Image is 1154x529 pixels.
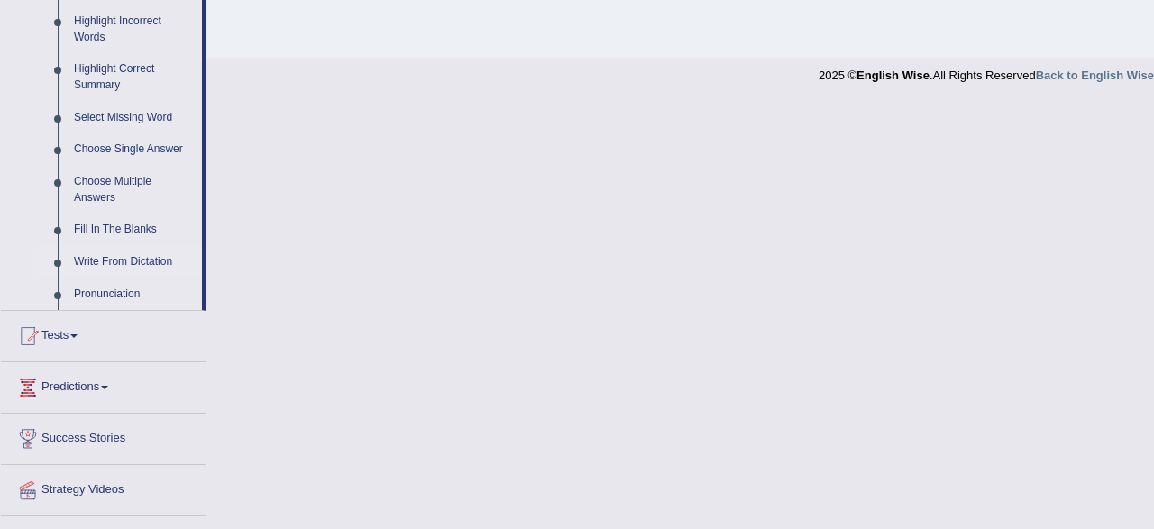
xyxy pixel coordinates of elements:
[66,214,202,246] a: Fill In The Blanks
[66,53,202,101] a: Highlight Correct Summary
[1,311,206,356] a: Tests
[66,133,202,166] a: Choose Single Answer
[66,102,202,134] a: Select Missing Word
[66,278,202,311] a: Pronunciation
[66,166,202,214] a: Choose Multiple Answers
[1,414,206,459] a: Success Stories
[1036,68,1154,82] a: Back to English Wise
[856,68,932,82] strong: English Wise.
[1,362,206,407] a: Predictions
[66,246,202,278] a: Write From Dictation
[66,5,202,53] a: Highlight Incorrect Words
[819,58,1154,84] div: 2025 © All Rights Reserved
[1,465,206,510] a: Strategy Videos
